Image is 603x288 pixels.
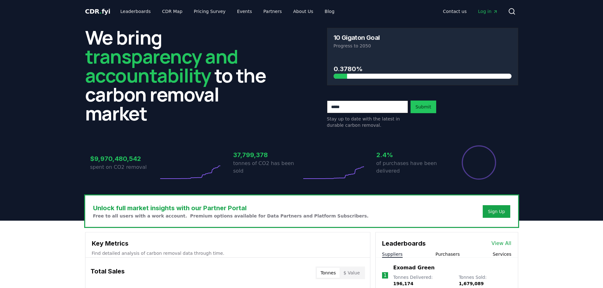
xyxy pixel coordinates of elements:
a: Blog [320,6,340,17]
h3: Total Sales [91,267,125,279]
div: Percentage of sales delivered [461,145,497,180]
a: Partners [258,6,287,17]
button: Sign Up [483,205,510,218]
span: Log in [478,8,498,15]
h3: 0.3780% [334,64,512,74]
a: Log in [473,6,503,17]
a: About Us [288,6,318,17]
nav: Main [115,6,339,17]
span: . [99,8,102,15]
span: 196,174 [393,281,413,286]
a: Leaderboards [115,6,156,17]
a: Sign Up [488,208,505,215]
button: Suppliers [382,251,403,257]
span: 1,679,089 [459,281,484,286]
nav: Main [438,6,503,17]
p: Free to all users with a work account. Premium options available for Data Partners and Platform S... [93,213,369,219]
p: Tonnes Sold : [459,274,511,287]
a: Pricing Survey [189,6,230,17]
button: Purchasers [436,251,460,257]
button: Tonnes [317,268,340,278]
span: transparency and accountability [85,43,238,88]
a: CDR Map [157,6,187,17]
a: Exomad Green [393,264,435,272]
p: 1 [383,272,386,279]
button: $ Value [340,268,364,278]
p: spent on CO2 removal [90,163,159,171]
p: Find detailed analysis of carbon removal data through time. [92,250,364,256]
h3: Key Metrics [92,239,364,248]
span: CDR fyi [85,8,110,15]
h2: We bring to the carbon removal market [85,28,276,123]
p: Progress to 2050 [334,43,512,49]
h3: Unlock full market insights with our Partner Portal [93,203,369,213]
h3: 2.4% [376,150,445,160]
h3: 10 Gigaton Goal [334,34,380,41]
p: of purchases have been delivered [376,160,445,175]
a: CDR.fyi [85,7,110,16]
h3: $9,970,480,542 [90,154,159,163]
h3: 37,799,378 [233,150,302,160]
p: Stay up to date with the latest in durable carbon removal. [327,116,408,128]
button: Services [493,251,511,257]
a: Events [232,6,257,17]
button: Submit [411,101,437,113]
p: tonnes of CO2 has been sold [233,160,302,175]
a: View All [492,240,512,247]
h3: Leaderboards [382,239,426,248]
a: Contact us [438,6,472,17]
p: Tonnes Delivered : [393,274,452,287]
